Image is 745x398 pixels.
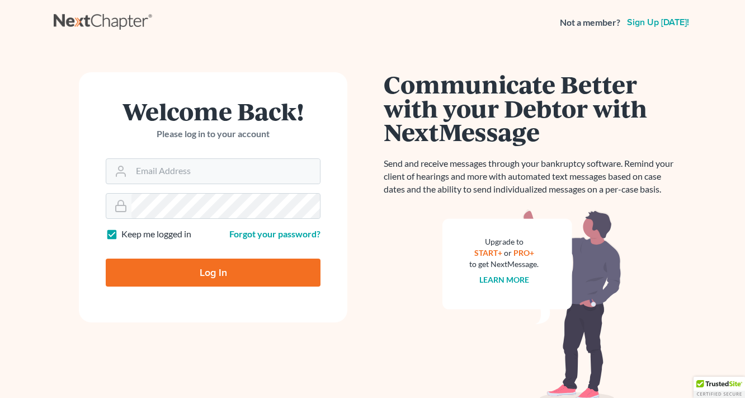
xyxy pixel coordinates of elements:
[106,99,320,123] h1: Welcome Back!
[560,16,620,29] strong: Not a member?
[131,159,320,184] input: Email Address
[474,248,502,257] a: START+
[504,248,512,257] span: or
[469,259,539,270] div: to get NextMessage.
[469,236,539,247] div: Upgrade to
[106,259,320,287] input: Log In
[513,248,534,257] a: PRO+
[384,157,680,196] p: Send and receive messages through your bankruptcy software. Remind your client of hearings and mo...
[229,228,320,239] a: Forgot your password?
[479,275,529,284] a: Learn more
[106,128,320,141] p: Please log in to your account
[384,72,680,144] h1: Communicate Better with your Debtor with NextMessage
[625,18,691,27] a: Sign up [DATE]!
[121,228,191,241] label: Keep me logged in
[694,377,745,398] div: TrustedSite Certified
